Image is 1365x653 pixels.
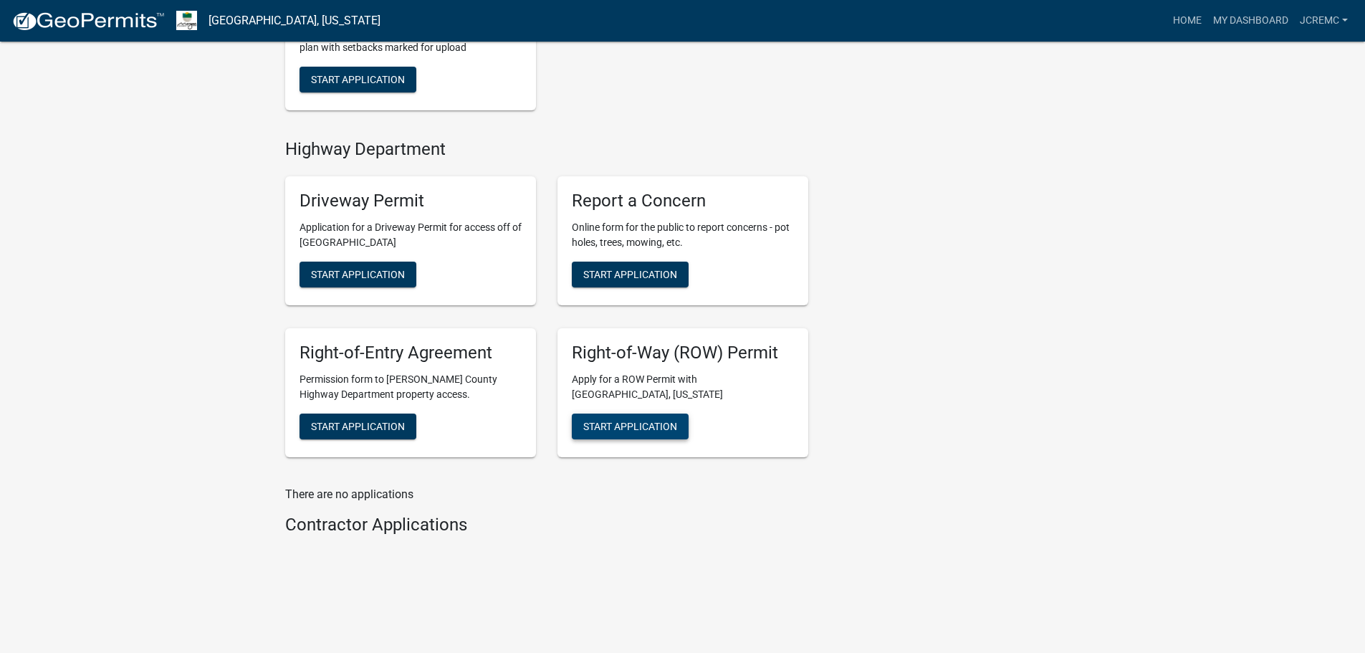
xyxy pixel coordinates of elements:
span: Start Application [311,421,405,432]
a: [GEOGRAPHIC_DATA], [US_STATE] [209,9,380,33]
h4: Contractor Applications [285,515,808,535]
h5: Right-of-Entry Agreement [300,343,522,363]
span: Start Application [583,421,677,432]
span: Start Application [583,269,677,280]
p: Online form for the public to report concerns - pot holes, trees, mowing, etc. [572,220,794,250]
button: Start Application [300,67,416,92]
p: There are no applications [285,486,808,503]
p: Permission form to [PERSON_NAME] County Highway Department property access. [300,372,522,402]
a: Home [1167,7,1207,34]
button: Start Application [300,262,416,287]
wm-workflow-list-section: Contractor Applications [285,515,808,541]
button: Start Application [300,414,416,439]
img: Morgan County, Indiana [176,11,197,30]
button: Start Application [572,262,689,287]
h5: Right-of-Way (ROW) Permit [572,343,794,363]
h5: Driveway Permit [300,191,522,211]
a: jcremc [1294,7,1354,34]
p: Apply for a ROW Permit with [GEOGRAPHIC_DATA], [US_STATE] [572,372,794,402]
span: Start Application [311,269,405,280]
a: My Dashboard [1207,7,1294,34]
h4: Highway Department [285,139,808,160]
p: Application for a Driveway Permit for access off of [GEOGRAPHIC_DATA] [300,220,522,250]
button: Start Application [572,414,689,439]
span: Start Application [311,73,405,85]
h5: Report a Concern [572,191,794,211]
